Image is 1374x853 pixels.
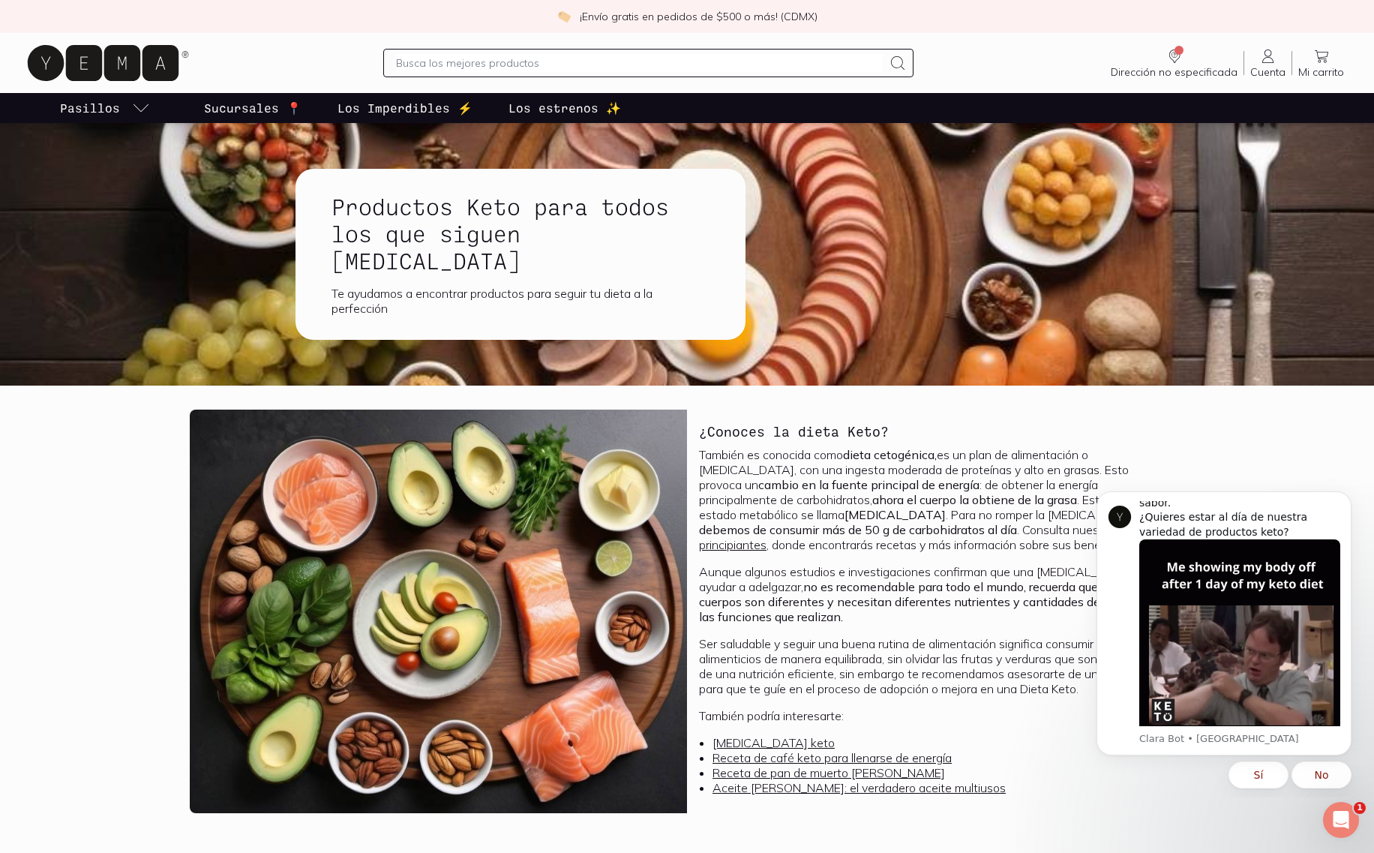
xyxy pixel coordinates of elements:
span: Mi carrito [1298,65,1344,79]
a: Cuenta [1244,47,1291,79]
img: ¿Conoces la dieta Keto? [190,410,687,813]
a: pasillo-todos-link [57,93,153,123]
a: Dirección no especificada [1105,47,1243,79]
h3: ¿Conoces la dieta Keto? [699,422,889,441]
b: [MEDICAL_DATA] [844,507,946,522]
img: check [557,10,571,23]
a: Los Imperdibles ⚡️ [334,93,475,123]
a: [MEDICAL_DATA] keto [712,735,835,750]
b: cetogénica, [874,447,937,462]
b: ahora el cuerpo la obtiene de la grasa [872,492,1077,507]
p: Los estrenos ✨ [508,99,621,117]
b: dieta [843,447,871,462]
span: Dirección no especificada [1111,65,1237,79]
iframe: Intercom live chat [1323,802,1359,838]
span: 1 [1354,802,1366,814]
a: Sucursales 📍 [201,93,304,123]
p: ¡Envío gratis en pedidos de $500 o más! (CDMX) [580,9,817,24]
a: Receta de pan de muerto [PERSON_NAME] [712,765,945,780]
p: Aunque algunos estudios e investigaciones confirman que una [MEDICAL_DATA] puede ayudar a adelgazar, [699,564,1172,624]
a: Los estrenos ✨ [505,93,624,123]
p: También podría interesarte: [699,708,1172,723]
h1: Productos Keto para todos los que siguen [MEDICAL_DATA] [331,193,709,274]
div: Te ayudamos a encontrar productos para seguir tu dieta a la perfección [331,286,709,316]
b: cambio en la fuente principal de energía [758,477,979,492]
span: Cuenta [1250,65,1285,79]
p: Los Imperdibles ⚡️ [337,99,472,117]
b: no es recomendable para todo el mundo, recuerda que nuestros cuerpos son diferentes y necesitan d... [699,579,1156,624]
input: Busca los mejores productos [396,54,883,72]
p: Ser saludable y seguir una buena rutina de alimentación significa consumir grupos alimenticios de... [699,636,1172,696]
iframe: Intercom notifications mensaje [1074,478,1374,797]
b: no debemos de consumir más de 50 g de carbohidratos al día [699,507,1159,537]
a: Aceite [PERSON_NAME]: el verdadero aceite multiusos [712,780,1006,795]
a: Productos Keto para todos los que siguen [MEDICAL_DATA]Te ayudamos a encontrar productos para seg... [295,169,793,340]
p: También es conocida como es un plan de alimentación o [MEDICAL_DATA], con una ingesta moderada de... [699,447,1172,552]
p: Sucursales 📍 [204,99,301,117]
a: Mi carrito [1292,47,1350,79]
a: Receta de café keto para llenarse de energía [712,750,952,765]
a: guía para principiantes [699,522,1163,552]
p: Pasillos [60,99,120,117]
